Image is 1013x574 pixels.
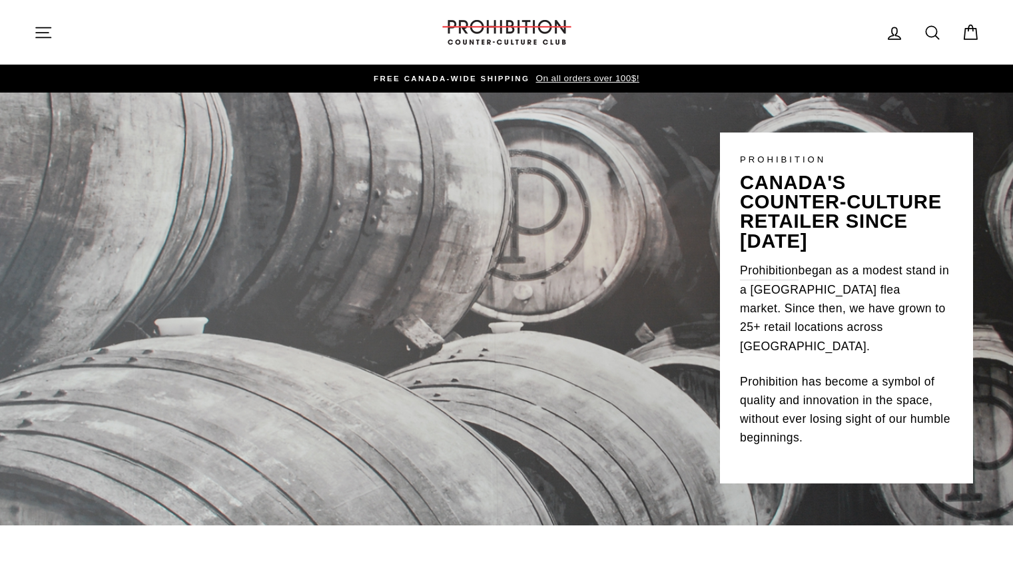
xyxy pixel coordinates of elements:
[740,372,953,447] p: Prohibition has become a symbol of quality and innovation in the space, without ever losing sight...
[740,152,953,166] p: PROHIBITION
[740,261,799,280] a: Prohibition
[532,73,639,83] span: On all orders over 100$!
[37,71,976,86] a: FREE CANADA-WIDE SHIPPING On all orders over 100$!
[740,261,953,356] p: began as a modest stand in a [GEOGRAPHIC_DATA] flea market. Since then, we have grown to 25+ reta...
[440,20,573,45] img: PROHIBITION COUNTER-CULTURE CLUB
[740,173,953,251] p: canada's counter-culture retailer since [DATE]
[374,75,529,83] span: FREE CANADA-WIDE SHIPPING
